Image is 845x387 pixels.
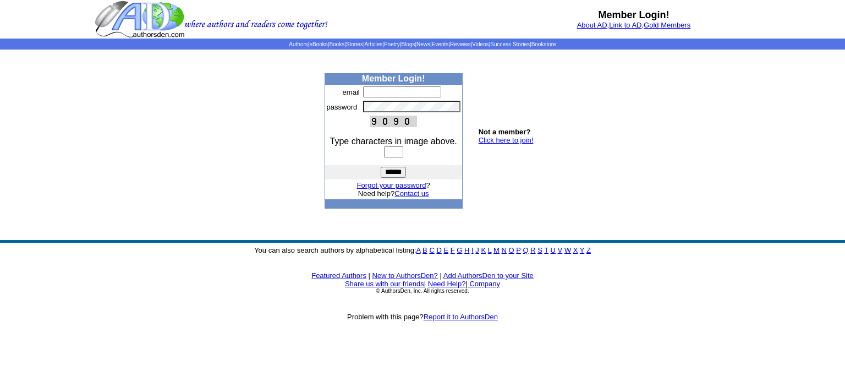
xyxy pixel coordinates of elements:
a: X [573,246,578,254]
font: | [424,280,426,288]
font: | [369,271,370,280]
a: Articles [365,41,383,47]
a: Videos [472,41,489,47]
font: ? [357,181,430,189]
a: P [516,246,520,254]
span: | | | | | | | | | | | | [289,41,556,47]
b: Not a member? [479,128,531,136]
a: T [544,246,548,254]
a: Events [432,41,449,47]
a: Authors [289,41,308,47]
a: W [564,246,571,254]
a: F [451,246,455,254]
a: E [443,246,448,254]
a: Link to AD [609,21,641,29]
a: Featured Authors [311,271,366,280]
a: Click here to join! [479,136,534,144]
a: Add AuthorsDen to your Site [443,271,534,280]
font: © AuthorsDen, Inc. All rights reserved. [376,288,469,294]
a: L [488,246,492,254]
a: Books [329,41,344,47]
a: Success Stories [490,41,530,47]
a: Reviews [450,41,471,47]
a: B [422,246,427,254]
font: , , [577,21,691,29]
a: News [416,41,430,47]
a: D [436,246,441,254]
a: K [481,246,486,254]
b: Member Login! [599,9,670,20]
a: Need Help? [428,280,466,288]
a: Stories [346,41,363,47]
a: Y [580,246,584,254]
img: This Is CAPTCHA Image [370,116,417,127]
a: G [457,246,462,254]
a: About AD [577,21,607,29]
a: Share us with our friends [345,280,424,288]
a: Bookstore [531,41,556,47]
font: | [465,280,500,288]
a: H [464,246,469,254]
a: S [537,246,542,254]
a: R [530,246,535,254]
a: J [475,246,479,254]
a: Forgot your password [357,181,426,189]
a: Contact us [394,189,429,198]
a: I [471,246,474,254]
font: Problem with this page? [347,313,498,321]
a: New to AuthorsDen? [372,271,438,280]
font: Type characters in image above. [330,137,457,146]
font: password [327,103,358,111]
a: Report it to AuthorsDen [424,313,498,321]
font: Need help? [358,189,429,198]
a: U [551,246,556,254]
a: A [416,246,421,254]
b: Member Login! [362,74,425,83]
font: | [440,271,441,280]
a: Q [523,246,528,254]
a: M [493,246,500,254]
a: Poetry [384,41,400,47]
a: Company [469,280,500,288]
a: V [558,246,563,254]
a: eBooks [309,41,327,47]
a: Blogs [401,41,415,47]
a: N [502,246,507,254]
a: O [509,246,514,254]
a: Gold Members [644,21,690,29]
font: email [343,88,360,96]
font: You can also search authors by alphabetical listing: [254,246,591,254]
a: Z [586,246,591,254]
a: C [429,246,434,254]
